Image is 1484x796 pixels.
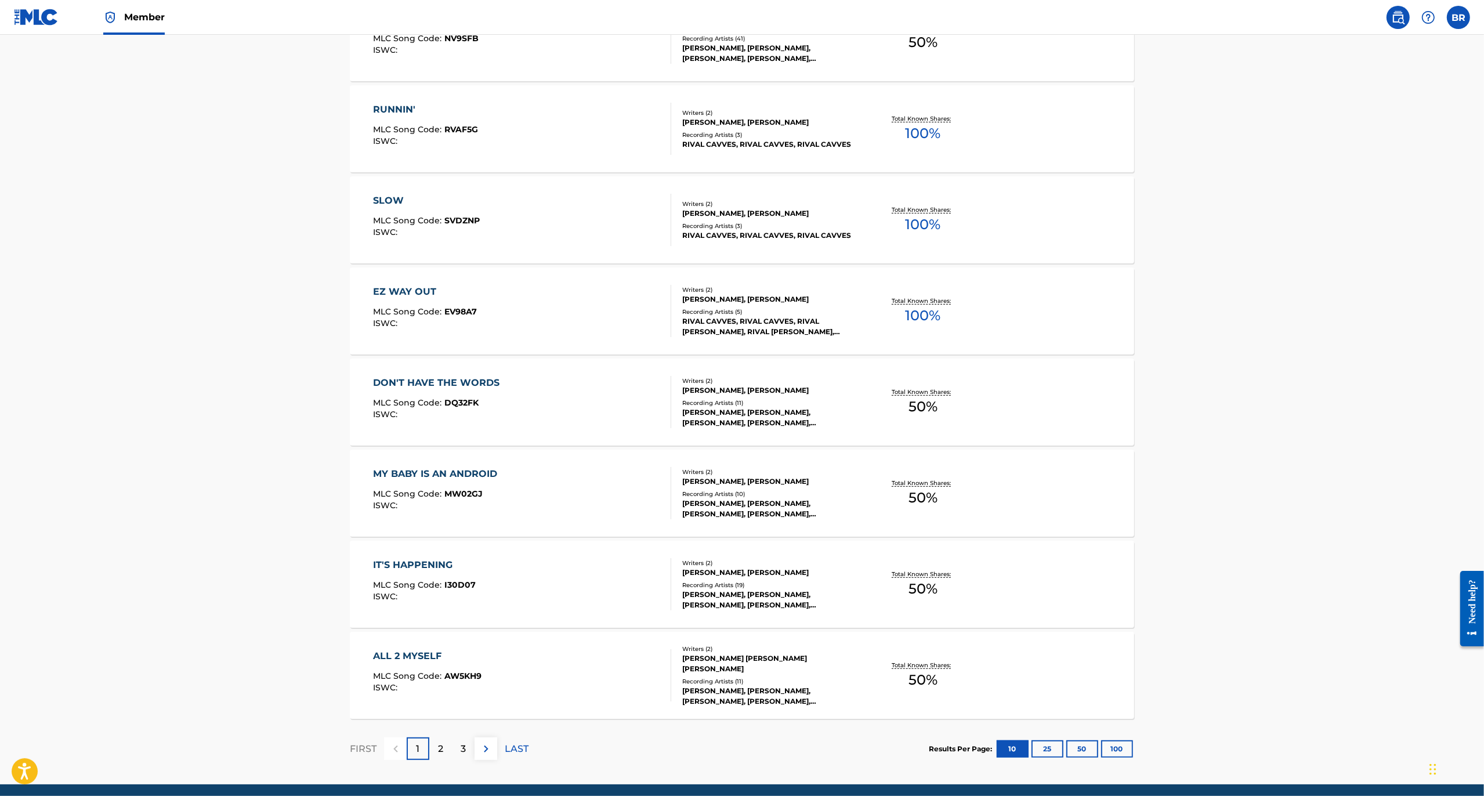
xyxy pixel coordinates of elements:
span: ISWC : [374,591,401,602]
img: help [1421,10,1435,24]
span: ISWC : [374,409,401,419]
div: Recording Artists ( 10 ) [682,490,857,498]
span: SVDZNP [445,215,480,226]
div: [PERSON_NAME], [PERSON_NAME] [682,294,857,305]
span: 50 % [909,670,938,690]
p: 1 [417,742,420,756]
button: 10 [997,740,1029,758]
div: [PERSON_NAME], [PERSON_NAME], [PERSON_NAME], [PERSON_NAME], [PERSON_NAME] [682,498,857,519]
div: [PERSON_NAME], [PERSON_NAME] [682,385,857,396]
iframe: Chat Widget [1426,740,1484,796]
div: [PERSON_NAME], [PERSON_NAME], [PERSON_NAME], [PERSON_NAME], [PERSON_NAME] [682,686,857,707]
span: 100 % [905,305,940,326]
div: Writers ( 2 ) [682,200,857,208]
span: ISWC : [374,227,401,237]
button: 50 [1066,740,1098,758]
p: Total Known Shares: [892,479,954,487]
div: [PERSON_NAME], [PERSON_NAME], [PERSON_NAME], [PERSON_NAME], [PERSON_NAME] [682,589,857,610]
img: Top Rightsholder [103,10,117,24]
div: RIVAL CAVVES, RIVAL CAVVES, RIVAL [PERSON_NAME], RIVAL [PERSON_NAME], RIVAL CAVVES [682,316,857,337]
a: EZ WAY OUTMLC Song Code:EV98A7ISWC:Writers (2)[PERSON_NAME], [PERSON_NAME]Recording Artists (5)RI... [350,267,1134,354]
span: 50 % [909,32,938,53]
button: 100 [1101,740,1133,758]
div: [PERSON_NAME], [PERSON_NAME] [682,208,857,219]
p: Results Per Page: [929,744,995,754]
div: Recording Artists ( 19 ) [682,581,857,589]
span: ISWC : [374,318,401,328]
span: RVAF5G [445,124,479,135]
p: Total Known Shares: [892,114,954,123]
div: Writers ( 2 ) [682,645,857,653]
span: ISWC : [374,136,401,146]
span: MLC Song Code : [374,33,445,44]
p: Total Known Shares: [892,388,954,396]
button: 25 [1031,740,1063,758]
div: [PERSON_NAME], [PERSON_NAME] [682,117,857,128]
div: Writers ( 2 ) [682,285,857,294]
div: [PERSON_NAME] [PERSON_NAME] [PERSON_NAME] [682,653,857,674]
p: 2 [438,742,443,756]
span: ISWC : [374,45,401,55]
a: MY BABY IS AN ANDROIDMLC Song Code:MW02GJISWC:Writers (2)[PERSON_NAME], [PERSON_NAME]Recording Ar... [350,450,1134,537]
span: MLC Song Code : [374,671,445,681]
iframe: Resource Center [1452,562,1484,655]
span: DQ32FK [445,397,479,408]
div: Writers ( 2 ) [682,377,857,385]
p: Total Known Shares: [892,205,954,214]
p: FIRST [350,742,377,756]
span: NV9SFB [445,33,479,44]
div: Recording Artists ( 3 ) [682,222,857,230]
div: MY BABY IS AN ANDROID [374,467,504,481]
span: MLC Song Code : [374,397,445,408]
div: SLOW [374,194,480,208]
div: Recording Artists ( 41 ) [682,34,857,43]
div: Drag [1429,752,1436,787]
div: Help [1417,6,1440,29]
span: MLC Song Code : [374,306,445,317]
p: LAST [505,742,529,756]
span: 50 % [909,578,938,599]
span: I30D07 [445,580,476,590]
span: ISWC : [374,682,401,693]
span: Member [124,10,165,24]
span: EV98A7 [445,306,477,317]
a: DON'T HAVE THE WORDSMLC Song Code:DQ32FKISWC:Writers (2)[PERSON_NAME], [PERSON_NAME]Recording Art... [350,359,1134,446]
p: Total Known Shares: [892,661,954,670]
a: ALL 2 MYSELFMLC Song Code:AW5KH9ISWC:Writers (2)[PERSON_NAME] [PERSON_NAME] [PERSON_NAME]Recordin... [350,632,1134,719]
div: DON'T HAVE THE WORDS [374,376,506,390]
div: [PERSON_NAME], [PERSON_NAME], [PERSON_NAME], [PERSON_NAME], [PERSON_NAME] [682,407,857,428]
div: User Menu [1447,6,1470,29]
div: Writers ( 2 ) [682,468,857,476]
div: RIVAL CAVVES, RIVAL CAVVES, RIVAL CAVVES [682,230,857,241]
div: Recording Artists ( 5 ) [682,307,857,316]
p: Total Known Shares: [892,296,954,305]
span: MW02GJ [445,489,483,499]
p: Total Known Shares: [892,570,954,578]
div: [PERSON_NAME], [PERSON_NAME] [682,476,857,487]
a: RUNNIN'MLC Song Code:RVAF5GISWC:Writers (2)[PERSON_NAME], [PERSON_NAME]Recording Artists (3)RIVAL... [350,85,1134,172]
div: RIVAL CAVVES, RIVAL CAVVES, RIVAL CAVVES [682,139,857,150]
a: IT'S HAPPENINGMLC Song Code:I30D07ISWC:Writers (2)[PERSON_NAME], [PERSON_NAME]Recording Artists (... [350,541,1134,628]
div: Writers ( 2 ) [682,559,857,567]
img: MLC Logo [14,9,59,26]
div: Recording Artists ( 3 ) [682,131,857,139]
div: Writers ( 2 ) [682,108,857,117]
span: 50 % [909,487,938,508]
span: ISWC : [374,500,401,511]
span: 50 % [909,396,938,417]
img: search [1391,10,1405,24]
span: 100 % [905,123,940,144]
span: MLC Song Code : [374,489,445,499]
div: [PERSON_NAME], [PERSON_NAME], [PERSON_NAME], [PERSON_NAME], [PERSON_NAME] [682,43,857,64]
img: right [479,742,493,756]
div: EZ WAY OUT [374,285,477,299]
a: Public Search [1387,6,1410,29]
span: MLC Song Code : [374,580,445,590]
span: AW5KH9 [445,671,482,681]
span: MLC Song Code : [374,215,445,226]
div: Recording Artists ( 11 ) [682,677,857,686]
div: ALL 2 MYSELF [374,649,482,663]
